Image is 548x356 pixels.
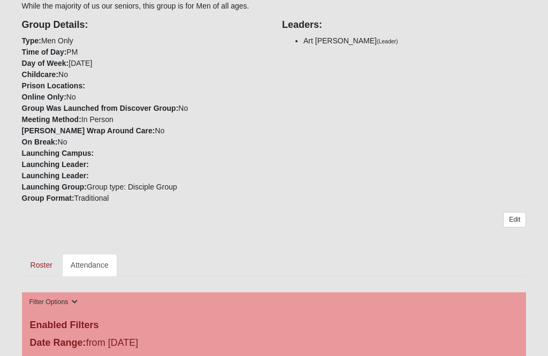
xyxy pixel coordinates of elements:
strong: Launching Group: [22,183,87,192]
a: Roster [22,254,61,277]
h4: Leaders: [282,20,526,32]
strong: Launching Campus: [22,149,94,158]
strong: Prison Locations: [22,82,85,90]
strong: On Break: [22,138,58,147]
strong: Time of Day: [22,48,67,57]
h4: Group Details: [22,20,266,32]
strong: Online Only: [22,93,66,102]
strong: [PERSON_NAME] Wrap Around Care: [22,127,155,135]
strong: Group Was Launched from Discover Group: [22,104,179,113]
strong: Childcare: [22,71,58,79]
strong: Day of Week: [22,59,69,68]
a: Attendance [62,254,117,277]
strong: Meeting Method: [22,116,81,124]
a: Edit [503,213,526,228]
h4: Enabled Filters [30,320,519,332]
li: Art [PERSON_NAME] [303,36,526,47]
strong: Type: [22,37,41,46]
strong: Launching Leader: [22,172,89,180]
div: Men Only PM [DATE] No No No In Person No No Group type: Disciple Group Traditional [14,12,274,204]
strong: Launching Leader: [22,161,89,169]
small: (Leader) [377,39,398,45]
button: Filter Options [26,297,81,308]
strong: Group Format: [22,194,74,203]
